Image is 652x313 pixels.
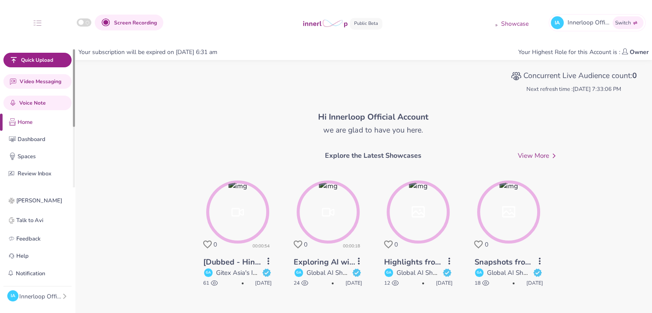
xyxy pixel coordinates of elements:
a: Gitex Asia's Innerloop Account [216,268,304,277]
div: Your Highest Role for this Account is : [515,48,652,57]
span: Quick Upload [21,56,53,64]
a: Snapshots from Global AI Show [474,257,590,267]
span: [DATE] [255,279,272,287]
p: Feedback [16,235,41,244]
div: GA [475,268,484,277]
span: [DATE] [346,279,362,287]
span: 18 [474,279,489,287]
span: Video Messaging [20,78,61,85]
span: 0 [304,241,307,249]
span: 24 [294,279,308,287]
div: IA [551,16,564,29]
p: Showcase [501,20,529,29]
span: 61 [203,279,218,287]
div: GA [204,268,213,277]
span: Voice Note [19,99,46,107]
img: showcase icon [492,19,501,27]
b: Owner [630,48,649,56]
p: Notification [16,269,45,278]
p: [PERSON_NAME] [16,196,62,205]
p: Next refresh time : [DATE] 7:33:06 PM [511,85,637,94]
a: [Dubbed - Hindi + Interactions ] GITEX ASIA - Interview with [PERSON_NAME] (Crossware) [203,257,535,267]
b: 0 [632,70,637,81]
button: Switch [613,16,643,29]
a: Highlights from Global AI Show (7) [384,257,512,267]
span: [DATE] [436,279,453,287]
div: GA [294,268,303,277]
a: Global AI Show 's Innerloop Account [487,268,593,277]
a: Exploring AI with [PERSON_NAME] : Global AI Show 2024 [294,257,505,267]
a: [PERSON_NAME] [7,194,68,207]
div: Your subscription will be expired on [DATE] 6:31 am [75,48,221,57]
span: 0 [394,241,398,249]
h5: Concurrent Live Audience count : [511,71,637,81]
span: Switch [615,19,631,26]
a: Talk to Avi [7,214,68,227]
p: Spaces [18,152,71,161]
span: 0 [213,241,217,249]
img: verified [262,268,271,277]
img: verified [442,268,452,277]
button: Video Messaging [3,74,72,89]
img: verified [533,268,542,277]
p: Home [18,118,71,127]
div: Innerloop Official Account [19,292,62,301]
h6: Explore the Latest Showcases [325,152,421,160]
button: Notification [7,268,45,279]
a: Help [7,251,68,261]
a: Global AI Show 's Innerloop Account [397,268,502,277]
span: 12 [384,279,399,287]
a: Global AI Show 's Innerloop Account [306,268,412,277]
p: Review Inbox [18,169,71,178]
p: Help [16,252,29,261]
div: GA [385,268,393,277]
button: IAInnerloop Official Account [7,290,68,302]
a: Feedback [7,234,68,244]
h5: we are glad to have you here. [323,126,423,135]
button: Voice Note [3,96,72,110]
div: IA [7,290,18,301]
button: Screen Recording [95,15,163,30]
b: Innerloop Official Account [329,111,428,123]
p: Talk to Avi [16,216,43,225]
span: 0 [484,241,488,249]
img: verified [352,268,361,277]
b: Hi [318,111,428,123]
p: Dashboard [18,135,71,144]
span: Innerloop Official [568,18,610,27]
span: [DATE] [526,279,543,287]
button: Quick Upload [3,53,72,67]
img: audience count [511,71,522,81]
span: View More [518,151,559,161]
